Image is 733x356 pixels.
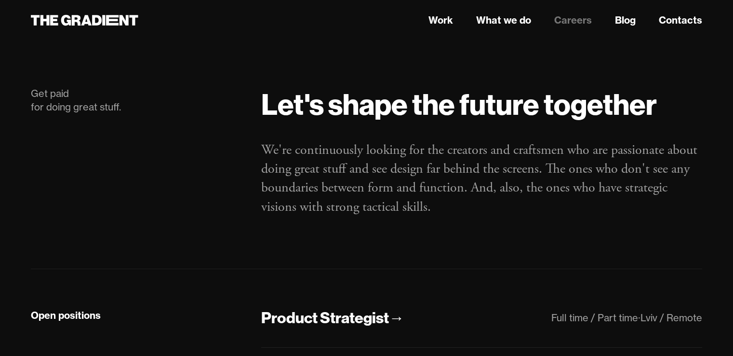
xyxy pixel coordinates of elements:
[615,13,636,27] a: Blog
[476,13,531,27] a: What we do
[640,312,702,324] div: Lviv / Remote
[659,13,702,27] a: Contacts
[261,308,389,328] div: Product Strategist
[31,309,101,321] strong: Open positions
[428,13,453,27] a: Work
[551,312,638,324] div: Full time / Part time
[31,87,242,114] div: Get paid for doing great stuff.
[261,308,404,329] a: Product Strategist→
[389,308,404,328] div: →
[638,312,640,324] div: ·
[261,141,702,217] p: We're continuously looking for the creators and craftsmen who are passionate about doing great st...
[261,86,657,123] strong: Let's shape the future together
[554,13,592,27] a: Careers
